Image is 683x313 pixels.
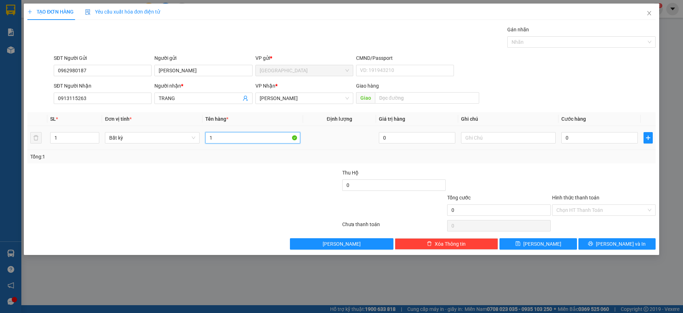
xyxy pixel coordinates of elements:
div: Chưa thanh toán [341,220,446,233]
div: Người gửi [154,54,252,62]
div: SĐT Người Nhận [54,82,152,90]
span: Xóa Thông tin [435,240,466,248]
div: Người nhận [154,82,252,90]
span: SL [50,116,56,122]
span: [PERSON_NAME] [323,240,361,248]
button: deleteXóa Thông tin [395,238,498,250]
span: plus [644,135,652,141]
li: (c) 2017 [60,34,98,43]
button: printer[PERSON_NAME] và In [578,238,656,250]
span: Tổng cước [447,195,471,200]
input: Dọc đường [375,92,479,104]
span: Giao [356,92,375,104]
input: VD: Bàn, Ghế [205,132,300,144]
th: Ghi chú [458,112,558,126]
span: Nha Trang [260,65,349,76]
span: [PERSON_NAME] và In [596,240,646,248]
span: Phạm Ngũ Lão [260,93,349,104]
span: VP Nhận [255,83,275,89]
span: TẠO ĐƠN HÀNG [27,9,74,15]
span: [PERSON_NAME] [523,240,561,248]
img: logo.jpg [77,9,94,26]
span: user-add [243,95,248,101]
b: [DOMAIN_NAME] [60,27,98,33]
b: BIÊN NHẬN GỬI HÀNG [46,10,68,56]
span: Giá trị hàng [379,116,405,122]
input: Ghi Chú [461,132,556,144]
span: plus [27,9,32,14]
span: save [515,241,520,247]
span: Giao hàng [356,83,379,89]
span: Định lượng [327,116,352,122]
img: logo.jpg [9,9,44,45]
label: Hình thức thanh toán [552,195,599,200]
div: VP gửi [255,54,353,62]
button: Close [639,4,659,24]
div: Tổng: 1 [30,153,264,161]
span: printer [588,241,593,247]
button: save[PERSON_NAME] [499,238,577,250]
span: close [646,10,652,16]
span: delete [427,241,432,247]
div: CMND/Passport [356,54,454,62]
button: plus [644,132,653,144]
span: Bất kỳ [109,132,195,143]
input: 0 [379,132,455,144]
img: icon [85,9,91,15]
button: [PERSON_NAME] [290,238,393,250]
div: SĐT Người Gửi [54,54,152,62]
b: [PERSON_NAME] [9,46,40,79]
button: delete [30,132,42,144]
span: Tên hàng [205,116,228,122]
span: Đơn vị tính [105,116,132,122]
span: Cước hàng [561,116,586,122]
span: Yêu cầu xuất hóa đơn điện tử [85,9,160,15]
label: Gán nhãn [507,27,529,32]
span: Thu Hộ [342,170,359,176]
